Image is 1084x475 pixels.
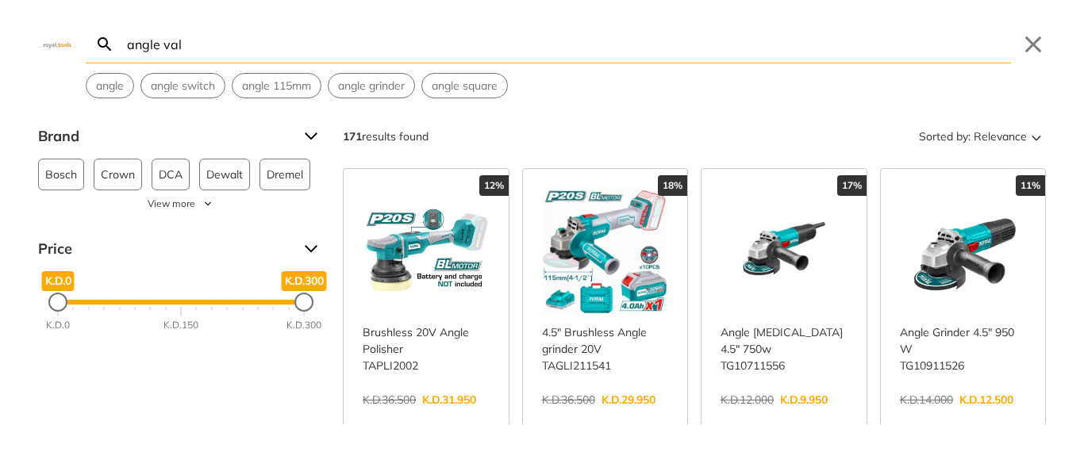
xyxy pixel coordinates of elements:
[141,74,225,98] button: Select suggestion: angle switch
[837,175,867,196] div: 17%
[259,159,310,190] button: Dremel
[38,236,292,262] span: Price
[38,40,76,48] img: Close
[432,78,498,94] span: angle square
[294,293,313,312] div: Maximum Price
[199,159,250,190] button: Dewalt
[45,159,77,190] span: Bosch
[96,78,124,94] span: angle
[233,74,321,98] button: Select suggestion: angle 115mm
[421,73,508,98] div: Suggestion: angle square
[343,124,429,149] div: results found
[124,25,1011,63] input: Search…
[152,159,190,190] button: DCA
[206,159,243,190] span: Dewalt
[148,197,195,211] span: View more
[479,175,509,196] div: 12%
[343,129,362,144] strong: 171
[232,73,321,98] div: Suggestion: angle 115mm
[338,78,405,94] span: angle grinder
[159,159,183,190] span: DCA
[658,175,687,196] div: 18%
[140,73,225,98] div: Suggestion: angle switch
[267,159,303,190] span: Dremel
[95,35,114,54] svg: Search
[86,74,133,98] button: Select suggestion: angle
[151,78,215,94] span: angle switch
[1016,175,1045,196] div: 11%
[38,159,84,190] button: Bosch
[163,318,198,332] div: K.D.150
[286,318,321,332] div: K.D.300
[328,73,415,98] div: Suggestion: angle grinder
[974,124,1027,149] span: Relevance
[1027,127,1046,146] svg: Sort
[38,197,324,211] button: View more
[101,159,135,190] span: Crown
[422,74,507,98] button: Select suggestion: angle square
[916,124,1046,149] button: Sorted by:Relevance Sort
[94,159,142,190] button: Crown
[46,318,70,332] div: K.D.0
[329,74,414,98] button: Select suggestion: angle grinder
[86,73,134,98] div: Suggestion: angle
[48,293,67,312] div: Minimum Price
[1021,32,1046,57] button: Close
[38,124,292,149] span: Brand
[242,78,311,94] span: angle 115mm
